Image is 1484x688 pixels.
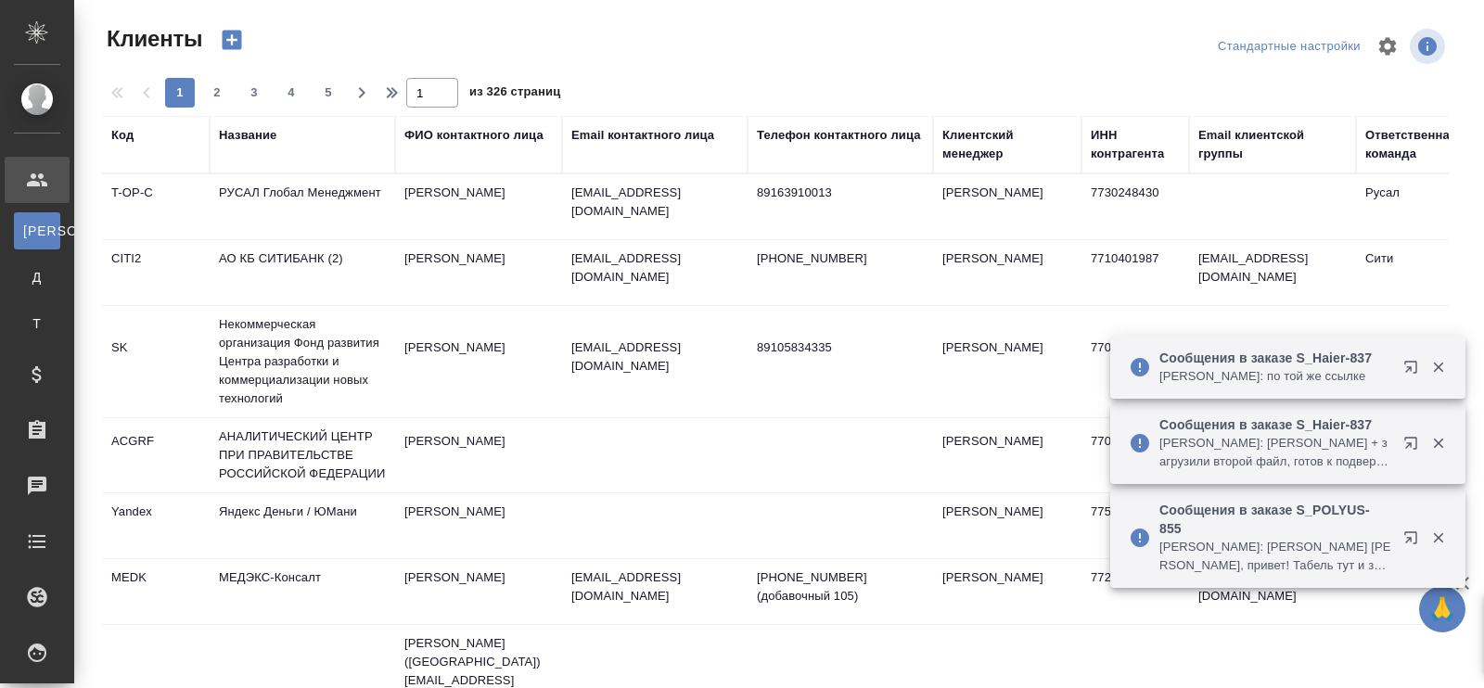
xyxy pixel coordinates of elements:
[1159,538,1391,575] p: [PERSON_NAME]: [PERSON_NAME] [PERSON_NAME], привет! Табель тут и загрузила в финансовые документы...
[1081,559,1189,624] td: 7723529656
[202,78,232,108] button: 2
[1081,240,1189,305] td: 7710401987
[1091,126,1180,163] div: ИНН контрагента
[1159,434,1391,471] p: [PERSON_NAME]: [PERSON_NAME] + загрузили второй файл, готов к подверстке
[933,174,1081,239] td: [PERSON_NAME]
[276,78,306,108] button: 4
[1159,349,1391,367] p: Сообщения в заказе S_Haier-837
[395,559,562,624] td: [PERSON_NAME]
[1392,425,1437,469] button: Открыть в новой вкладке
[571,126,714,145] div: Email контактного лица
[1410,29,1449,64] span: Посмотреть информацию
[1081,423,1189,488] td: 7708244720
[1159,415,1391,434] p: Сообщения в заказе S_Haier-837
[210,174,395,239] td: РУСАЛ Глобал Менеджмент
[239,78,269,108] button: 3
[1159,501,1391,538] p: Сообщения в заказе S_POLYUS-855
[14,259,60,296] a: Д
[1392,349,1437,393] button: Открыть в новой вкладке
[933,240,1081,305] td: [PERSON_NAME]
[102,24,202,54] span: Клиенты
[14,305,60,342] a: Т
[757,184,924,202] p: 89163910013
[933,423,1081,488] td: [PERSON_NAME]
[14,212,60,249] a: [PERSON_NAME]
[210,559,395,624] td: МЕДЭКС-Консалт
[757,249,924,268] p: [PHONE_NUMBER]
[1365,24,1410,69] span: Настроить таблицу
[395,240,562,305] td: [PERSON_NAME]
[102,559,210,624] td: MEDK
[571,249,738,287] p: [EMAIL_ADDRESS][DOMAIN_NAME]
[23,222,51,240] span: [PERSON_NAME]
[571,184,738,221] p: [EMAIL_ADDRESS][DOMAIN_NAME]
[1081,329,1189,394] td: 7701058410
[1392,519,1437,564] button: Открыть в новой вкладке
[219,126,276,145] div: Название
[757,126,921,145] div: Телефон контактного лица
[571,338,738,376] p: [EMAIL_ADDRESS][DOMAIN_NAME]
[757,338,924,357] p: 89105834335
[933,559,1081,624] td: [PERSON_NAME]
[202,83,232,102] span: 2
[313,83,343,102] span: 5
[1213,32,1365,61] div: split button
[210,306,395,417] td: Некоммерческая организация Фонд развития Центра разработки и коммерциализации новых технологий
[102,240,210,305] td: CITI2
[395,493,562,558] td: [PERSON_NAME]
[1419,359,1457,376] button: Закрыть
[102,493,210,558] td: Yandex
[313,78,343,108] button: 5
[210,24,254,56] button: Создать
[395,174,562,239] td: [PERSON_NAME]
[1081,174,1189,239] td: 7730248430
[1419,435,1457,452] button: Закрыть
[210,493,395,558] td: Яндекс Деньги / ЮМани
[102,329,210,394] td: SK
[210,240,395,305] td: АО КБ СИТИБАНК (2)
[571,568,738,605] p: [EMAIL_ADDRESS][DOMAIN_NAME]
[942,126,1072,163] div: Клиентский менеджер
[1189,240,1356,305] td: [EMAIL_ADDRESS][DOMAIN_NAME]
[1198,126,1347,163] div: Email клиентской группы
[757,568,924,605] p: [PHONE_NUMBER] (добавочный 105)
[239,83,269,102] span: 3
[23,268,51,287] span: Д
[469,81,560,108] span: из 326 страниц
[404,126,544,145] div: ФИО контактного лица
[1081,493,1189,558] td: 7750005725
[111,126,134,145] div: Код
[102,174,210,239] td: T-OP-C
[276,83,306,102] span: 4
[933,329,1081,394] td: [PERSON_NAME]
[395,329,562,394] td: [PERSON_NAME]
[933,493,1081,558] td: [PERSON_NAME]
[1159,367,1391,386] p: [PERSON_NAME]: по той же ссылке
[102,423,210,488] td: ACGRF
[395,423,562,488] td: [PERSON_NAME]
[23,314,51,333] span: Т
[210,418,395,492] td: АНАЛИТИЧЕСКИЙ ЦЕНТР ПРИ ПРАВИТЕЛЬСТВЕ РОССИЙСКОЙ ФЕДЕРАЦИИ
[1419,529,1457,546] button: Закрыть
